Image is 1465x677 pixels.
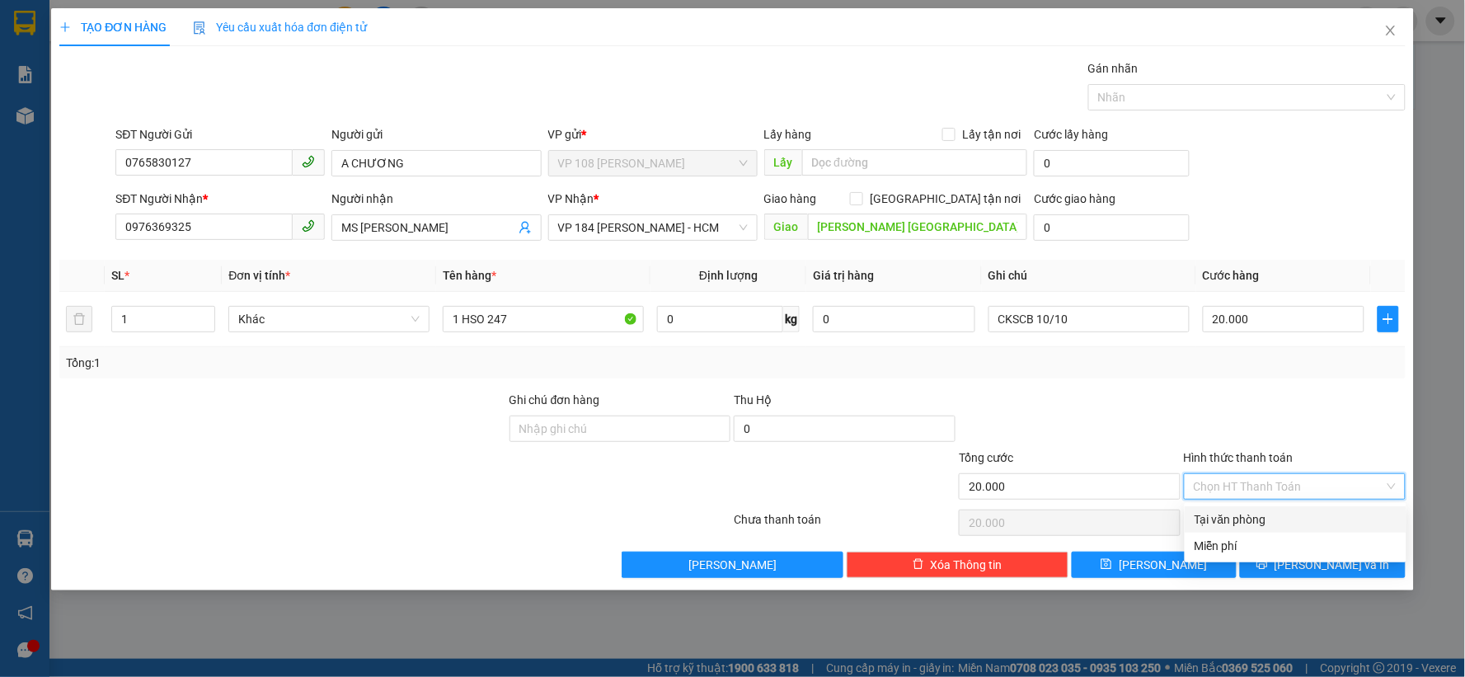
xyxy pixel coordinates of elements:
[1184,451,1294,464] label: Hình thức thanh toán
[115,125,325,143] div: SĐT Người Gửi
[734,393,772,407] span: Thu Hộ
[732,510,957,539] div: Chưa thanh toán
[982,260,1196,292] th: Ghi chú
[1088,62,1139,75] label: Gán nhãn
[988,306,1190,332] input: Ghi Chú
[228,269,290,282] span: Đơn vị tính
[813,269,874,282] span: Giá trị hàng
[959,451,1013,464] span: Tổng cước
[519,221,532,234] span: user-add
[331,190,541,208] div: Người nhận
[111,269,124,282] span: SL
[688,556,777,574] span: [PERSON_NAME]
[956,125,1027,143] span: Lấy tận nơi
[59,21,71,33] span: plus
[193,21,206,35] img: icon
[699,269,758,282] span: Định lượng
[548,125,758,143] div: VP gửi
[764,149,802,176] span: Lấy
[115,190,325,208] div: SĐT Người Nhận
[558,215,748,240] span: VP 184 Nguyễn Văn Trỗi - HCM
[1256,558,1268,571] span: printer
[443,306,644,332] input: VD: Bàn, Ghế
[1034,128,1108,141] label: Cước lấy hàng
[1119,556,1207,574] span: [PERSON_NAME]
[783,306,800,332] span: kg
[1203,269,1260,282] span: Cước hàng
[813,306,975,332] input: 0
[443,269,496,282] span: Tên hàng
[238,307,420,331] span: Khác
[764,214,808,240] span: Giao
[802,149,1028,176] input: Dọc đường
[622,552,843,578] button: [PERSON_NAME]
[302,219,315,233] span: phone
[808,214,1028,240] input: Dọc đường
[847,552,1068,578] button: deleteXóa Thông tin
[331,125,541,143] div: Người gửi
[1195,537,1397,555] div: Miễn phí
[1368,8,1414,54] button: Close
[1034,192,1115,205] label: Cước giao hàng
[66,306,92,332] button: delete
[863,190,1027,208] span: [GEOGRAPHIC_DATA] tận nơi
[558,151,748,176] span: VP 108 Lê Hồng Phong - Vũng Tàu
[302,155,315,168] span: phone
[1384,24,1397,37] span: close
[913,558,924,571] span: delete
[509,393,600,407] label: Ghi chú đơn hàng
[66,354,566,372] div: Tổng: 1
[1378,306,1398,332] button: plus
[1195,510,1397,529] div: Tại văn phòng
[59,21,167,34] span: TẠO ĐƠN HÀNG
[509,416,731,442] input: Ghi chú đơn hàng
[1275,556,1390,574] span: [PERSON_NAME] và In
[764,128,812,141] span: Lấy hàng
[1034,214,1190,241] input: Cước giao hàng
[193,21,367,34] span: Yêu cầu xuất hóa đơn điện tử
[1034,150,1190,176] input: Cước lấy hàng
[931,556,1002,574] span: Xóa Thông tin
[548,192,594,205] span: VP Nhận
[1378,313,1397,326] span: plus
[764,192,817,205] span: Giao hàng
[1072,552,1237,578] button: save[PERSON_NAME]
[1101,558,1112,571] span: save
[1240,552,1406,578] button: printer[PERSON_NAME] và In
